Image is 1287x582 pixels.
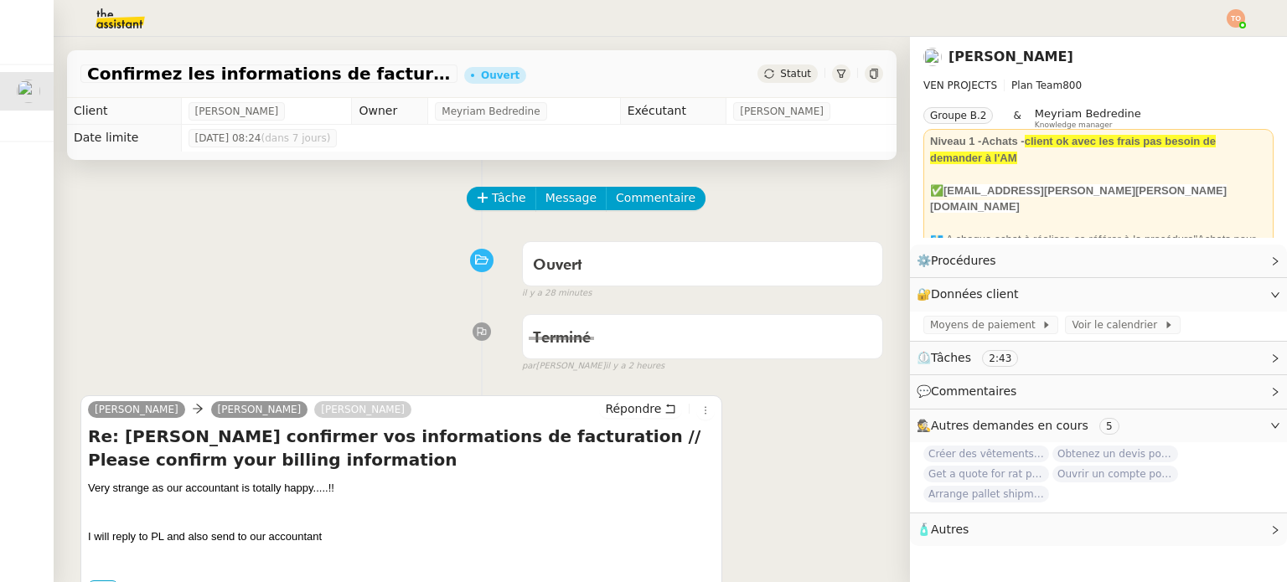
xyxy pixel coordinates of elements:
div: ⏲️Tâches 2:43 [910,342,1287,374]
nz-tag: Groupe B.2 [923,107,993,124]
span: 800 [1062,80,1082,91]
span: Ouvert [533,258,582,273]
img: users%2Fvjxz7HYmGaNTSE4yF5W2mFwJXra2%2Favatar%2Ff3aef901-807b-4123-bf55-4aed7c5d6af5 [923,48,942,66]
span: 🕵️ [917,419,1126,432]
span: 🧴 [917,523,969,536]
span: Knowledge manager [1035,121,1113,130]
td: Client [67,98,181,125]
span: ⏲️ [917,351,1032,364]
div: 💶 A chaque achat à réaliser, se référer à la procédure [930,231,1267,264]
div: Ouvert [481,70,519,80]
span: (dans 7 jours) [261,132,330,144]
div: Very strange as our accountant is totally happy.....!! [88,480,715,545]
span: 💬 [917,384,1024,398]
span: ⚙️ [917,251,1004,270]
span: Tâche [492,188,526,208]
span: Répondre [605,400,661,417]
a: [PERSON_NAME] [314,402,411,417]
span: Message [545,188,597,208]
div: 🕵️Autres demandes en cours 5 [910,409,1287,442]
span: [DATE] 08:24 [195,130,331,147]
td: Owner [352,98,428,125]
strong: client ok avec les frais pas besoin de demander à l'AM [930,135,1216,164]
button: Message [535,187,607,210]
span: Commentaire [616,188,695,208]
img: users%2Fvjxz7HYmGaNTSE4yF5W2mFwJXra2%2Favatar%2Ff3aef901-807b-4123-bf55-4aed7c5d6af5 [17,80,40,103]
span: Ouvrir un compte pour Ven SAS [1052,466,1178,482]
div: I will reply to PL and also send to our accountant [88,528,715,545]
span: il y a 2 heures [606,359,665,373]
span: Tâches [931,351,971,364]
nz-tag: 2:43 [982,350,1018,367]
div: ⚙️Procédures [910,245,1287,277]
span: Moyens de paiement [930,317,1041,333]
nz-tag: 5 [1099,418,1119,435]
span: Arrange pallet shipment to [GEOGRAPHIC_DATA] [923,486,1049,502]
div: 🔐Données client [910,278,1287,311]
a: [PERSON_NAME] [88,402,185,417]
app-user-label: Knowledge manager [1035,107,1141,129]
span: Plan Team [1011,80,1062,91]
span: Statut [780,68,811,80]
span: Données client [931,287,1019,301]
div: 💬Commentaires [910,375,1287,408]
span: Obtenez un devis pour une visite [1052,446,1178,462]
strong: ✅[EMAIL_ADDRESS][PERSON_NAME][PERSON_NAME][DOMAIN_NAME] [930,184,1227,214]
span: Terminé [533,331,591,346]
span: [PERSON_NAME] [195,103,279,120]
div: 🧴Autres [910,513,1287,546]
span: [PERSON_NAME] [218,404,302,415]
h4: Re: [PERSON_NAME] confirmer vos informations de facturation // Please confirm your billing inform... [88,425,715,471]
a: [PERSON_NAME] [948,49,1073,64]
span: Get a quote for rat protection [923,466,1049,482]
button: Commentaire [606,187,706,210]
td: Exécutant [620,98,726,125]
span: 🔐 [917,285,1026,304]
span: Autres demandes en cours [931,419,1088,432]
small: [PERSON_NAME] [522,359,664,373]
span: Procédures [931,254,996,267]
span: Meyriam Bedredine [442,103,540,120]
span: Commentaires [931,384,1016,398]
span: Confirmez les informations de facturation [87,65,451,82]
span: Autres [931,523,969,536]
span: VEN PROJECTS [923,80,997,91]
span: Créer des vêtements de travail VEN [923,446,1049,462]
span: Voir le calendrier [1072,317,1163,333]
span: il y a 28 minutes [522,286,592,301]
td: Date limite [67,125,181,152]
span: par [522,359,536,373]
button: Répondre [599,399,682,418]
span: & [1013,107,1021,129]
button: Tâche [467,187,536,210]
span: Meyriam Bedredine [1035,107,1141,120]
strong: Niveau 1 -Achats - [930,135,1025,147]
span: [PERSON_NAME] [740,103,824,120]
img: svg [1227,9,1245,28]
